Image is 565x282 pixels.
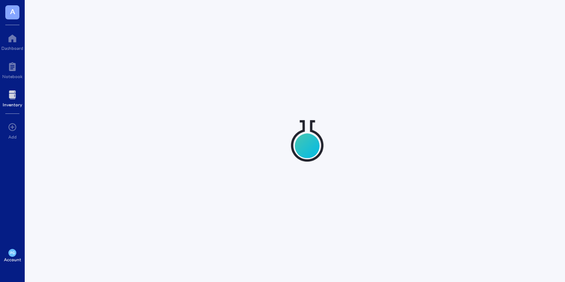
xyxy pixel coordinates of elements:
div: Account [4,257,21,262]
div: Inventory [3,102,22,107]
a: Inventory [3,88,22,107]
span: A [10,6,15,17]
span: PG [10,251,15,255]
a: Dashboard [1,31,23,51]
div: Dashboard [1,45,23,51]
a: Notebook [2,60,23,79]
div: Notebook [2,74,23,79]
div: Add [8,134,17,139]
